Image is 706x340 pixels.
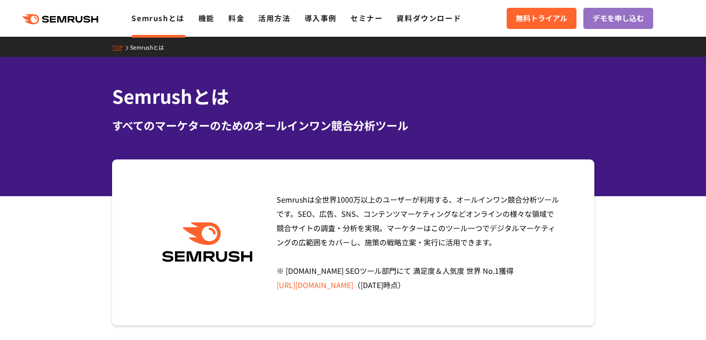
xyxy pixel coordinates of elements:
[583,8,653,29] a: デモを申し込む
[350,12,383,23] a: セミナー
[131,12,184,23] a: Semrushとは
[228,12,244,23] a: 料金
[112,83,594,110] h1: Semrushとは
[507,8,576,29] a: 無料トライアル
[112,43,130,51] a: TOP
[158,222,257,262] img: Semrush
[593,12,644,24] span: デモを申し込む
[305,12,337,23] a: 導入事例
[396,12,461,23] a: 資料ダウンロード
[277,194,559,290] span: Semrushは全世界1000万以上のユーザーが利用する、オールインワン競合分析ツールです。SEO、広告、SNS、コンテンツマーケティングなどオンラインの様々な領域で競合サイトの調査・分析を実現...
[258,12,290,23] a: 活用方法
[516,12,567,24] span: 無料トライアル
[277,279,353,290] a: [URL][DOMAIN_NAME]
[112,117,594,134] div: すべてのマーケターのためのオールインワン競合分析ツール
[198,12,215,23] a: 機能
[130,43,171,51] a: Semrushとは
